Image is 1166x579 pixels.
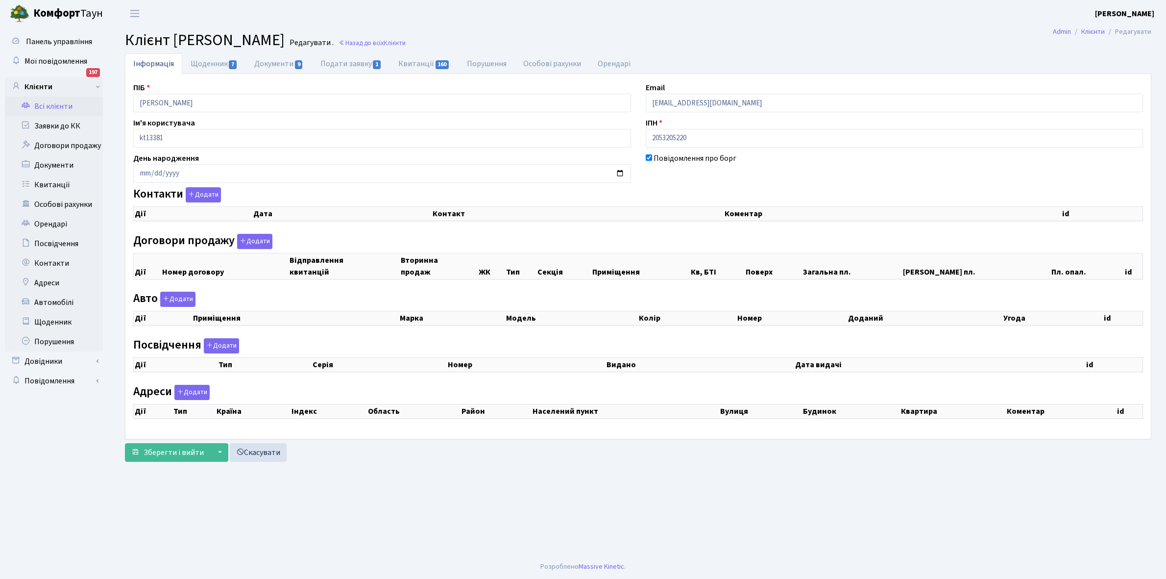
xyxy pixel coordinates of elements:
[5,175,103,195] a: Квитанції
[158,290,195,307] a: Додати
[478,253,505,279] th: ЖК
[690,253,745,279] th: Кв, БТІ
[736,311,847,326] th: Номер
[802,404,900,418] th: Будинок
[201,336,239,353] a: Додати
[5,136,103,155] a: Договори продажу
[390,53,458,74] a: Квитанції
[26,36,92,47] span: Панель управління
[160,292,195,307] button: Авто
[183,186,221,203] a: Додати
[540,561,626,572] div: Розроблено .
[288,38,334,48] small: Редагувати .
[133,117,195,129] label: Ім'я користувача
[1095,8,1154,19] b: [PERSON_NAME]
[436,60,449,69] span: 160
[235,232,272,249] a: Додати
[33,5,103,22] span: Таун
[216,404,291,418] th: Країна
[246,53,312,74] a: Документи
[5,32,103,51] a: Панель управління
[1038,22,1166,42] nav: breadcrumb
[719,404,802,418] th: Вулиця
[134,357,218,372] th: Дії
[134,404,172,418] th: Дії
[133,82,150,94] label: ПІБ
[447,357,606,372] th: Номер
[133,152,199,164] label: День народження
[459,53,515,74] a: Порушення
[745,253,802,279] th: Поверх
[589,53,639,74] a: Орендарі
[5,155,103,175] a: Документи
[579,561,624,572] a: Massive Kinetic
[134,207,253,221] th: Дії
[515,53,589,74] a: Особові рахунки
[125,443,210,462] button: Зберегти і вийти
[182,53,246,74] a: Щоденник
[125,53,182,74] a: Інформація
[24,56,87,67] span: Мої повідомлення
[794,357,1086,372] th: Дата видачі
[10,4,29,24] img: logo.png
[5,371,103,391] a: Повідомлення
[532,404,719,418] th: Населений пункт
[5,51,103,71] a: Мої повідомлення197
[5,273,103,293] a: Адреси
[724,207,1062,221] th: Коментар
[229,60,237,69] span: 7
[186,187,221,202] button: Контакти
[432,207,724,221] th: Контакт
[5,293,103,312] a: Автомобілі
[1085,357,1142,372] th: id
[900,404,1006,418] th: Квартира
[1002,311,1103,326] th: Угода
[638,311,736,326] th: Колір
[134,253,162,279] th: Дії
[1103,311,1143,326] th: id
[172,404,216,418] th: Тип
[133,187,221,202] label: Контакти
[5,214,103,234] a: Орендарі
[86,68,100,77] div: 197
[144,447,204,458] span: Зберегти і вийти
[134,311,192,326] th: Дії
[461,404,531,418] th: Район
[312,357,447,372] th: Серія
[505,253,536,279] th: Тип
[339,38,406,48] a: Назад до всіхКлієнти
[5,77,103,97] a: Клієнти
[373,60,381,69] span: 1
[192,311,399,326] th: Приміщення
[5,332,103,352] a: Порушення
[654,152,736,164] label: Повідомлення про борг
[902,253,1050,279] th: [PERSON_NAME] пл.
[367,404,461,418] th: Область
[133,338,239,353] label: Посвідчення
[606,357,794,372] th: Видано
[312,53,390,74] a: Подати заявку
[291,404,366,418] th: Індекс
[230,443,287,462] a: Скасувати
[1081,26,1105,37] a: Клієнти
[1050,253,1124,279] th: Пл. опал.
[1105,26,1151,37] li: Редагувати
[204,338,239,353] button: Посвідчення
[505,311,638,326] th: Модель
[5,312,103,332] a: Щоденник
[33,5,80,21] b: Комфорт
[1006,404,1116,418] th: Коментар
[1116,404,1142,418] th: id
[802,253,901,279] th: Загальна пл.
[5,234,103,253] a: Посвідчення
[133,234,272,249] label: Договори продажу
[5,195,103,214] a: Особові рахунки
[5,352,103,371] a: Довідники
[536,253,591,279] th: Секція
[591,253,690,279] th: Приміщення
[122,5,147,22] button: Переключити навігацію
[5,116,103,136] a: Заявки до КК
[384,38,406,48] span: Клієнти
[172,383,210,400] a: Додати
[295,60,303,69] span: 9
